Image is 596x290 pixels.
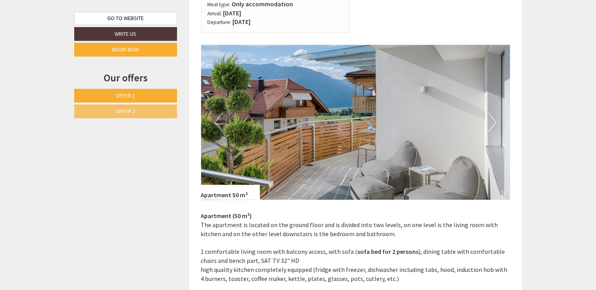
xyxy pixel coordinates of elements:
a: Book now [74,43,177,57]
b: [DATE] [233,18,251,26]
div: Apartment 50 m² [201,185,260,200]
strong: sofa bed for 2 persons [358,248,419,256]
button: Previous [215,113,223,132]
span: Offer 1 [116,92,135,99]
small: Meal type: [208,1,231,8]
button: Send [273,207,309,221]
button: Next [488,113,496,132]
small: Departure: [208,19,232,26]
small: Arrival: [208,10,222,17]
div: Appartements [PERSON_NAME] [12,23,87,29]
small: 14:49 [12,39,87,44]
div: Our offers [74,70,177,85]
img: image [201,45,510,200]
a: Go to website [74,12,177,25]
div: Hello, how can we help you? [6,22,91,46]
span: Offer 2 [116,108,135,115]
a: Write us [74,27,177,41]
strong: Apartment (50 m²) [201,212,252,220]
b: [DATE] [223,9,241,17]
div: [DATE] [141,6,169,20]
